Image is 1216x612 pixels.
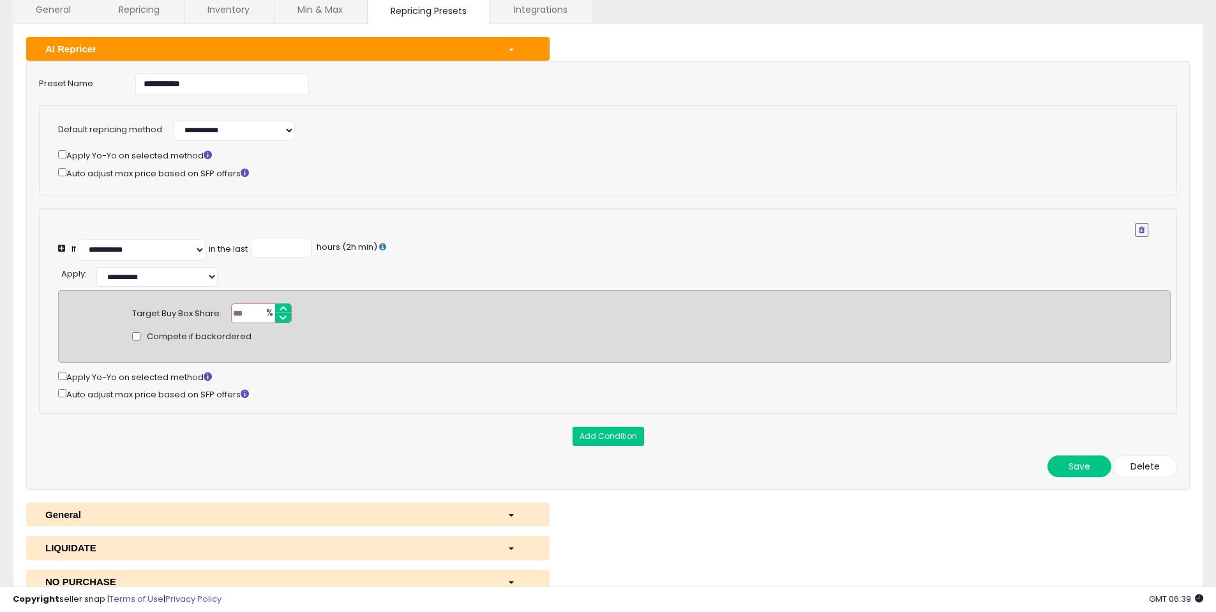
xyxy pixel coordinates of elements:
[26,570,550,593] button: NO PURCHASE
[58,148,1148,162] div: Apply Yo-Yo on selected method
[26,503,550,526] button: General
[58,124,164,136] label: Default repricing method:
[61,264,87,280] div: :
[259,304,279,323] span: %
[573,427,644,446] button: Add Condition
[36,42,498,56] div: AI Repricer
[58,165,1148,180] div: Auto adjust max price based on SFP offers
[58,386,1171,401] div: Auto adjust max price based on SFP offers
[61,268,85,280] span: Apply
[26,37,550,61] button: AI Repricer
[13,593,59,605] strong: Copyright
[109,593,163,605] a: Terms of Use
[13,593,221,606] div: seller snap | |
[36,541,498,555] div: LIQUIDATE
[1113,455,1177,477] button: Delete
[132,303,221,320] div: Target Buy Box Share:
[1149,593,1203,605] span: 2025-08-12 06:39 GMT
[36,575,498,588] div: NO PURCHASE
[26,536,550,560] button: LIQUIDATE
[58,369,1171,384] div: Apply Yo-Yo on selected method
[147,331,251,343] span: Compete if backordered
[1139,226,1145,234] i: Remove Condition
[1047,455,1111,477] button: Save
[29,73,126,90] label: Preset Name
[315,241,377,253] span: hours (2h min)
[165,593,221,605] a: Privacy Policy
[209,243,248,256] div: in the last
[36,508,498,521] div: General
